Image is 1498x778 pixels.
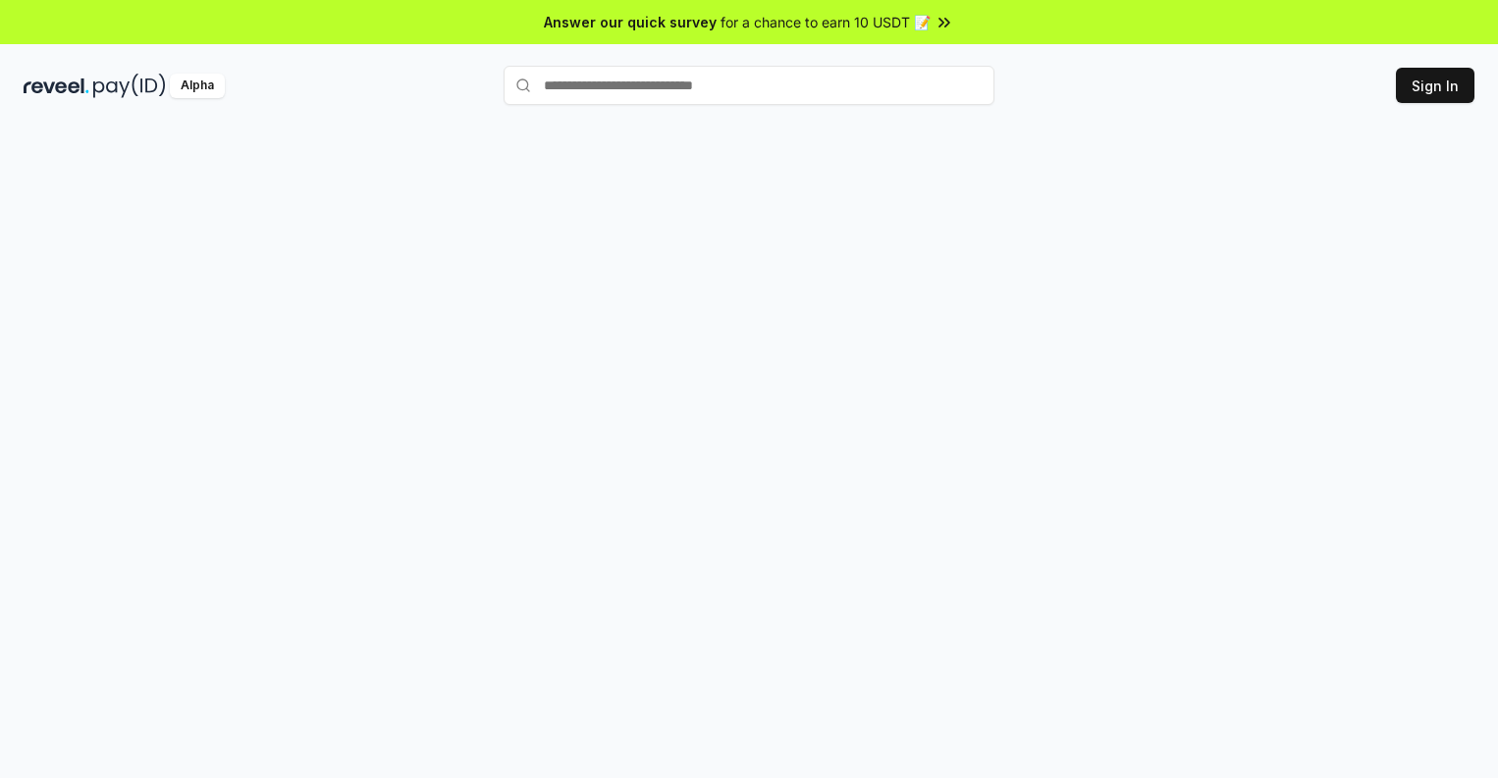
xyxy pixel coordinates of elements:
[170,74,225,98] div: Alpha
[544,12,717,32] span: Answer our quick survey
[24,74,89,98] img: reveel_dark
[93,74,166,98] img: pay_id
[721,12,931,32] span: for a chance to earn 10 USDT 📝
[1396,68,1474,103] button: Sign In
